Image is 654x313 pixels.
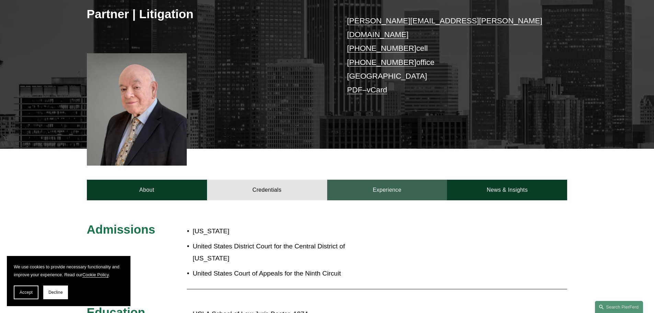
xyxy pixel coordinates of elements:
[347,86,363,94] a: PDF
[347,44,416,53] a: [PHONE_NUMBER]
[447,180,567,200] a: News & Insights
[327,180,447,200] a: Experience
[595,301,643,313] a: Search this site
[193,268,367,280] p: United States Court of Appeals for the Ninth Circuit
[367,86,387,94] a: vCard
[347,16,542,39] a: [PERSON_NAME][EMAIL_ADDRESS][PERSON_NAME][DOMAIN_NAME]
[193,241,367,264] p: United States District Court for the Central District of [US_STATE]
[207,180,327,200] a: Credentials
[347,58,416,67] a: [PHONE_NUMBER]
[347,14,547,97] p: cell office [GEOGRAPHIC_DATA] –
[193,225,367,237] p: [US_STATE]
[87,180,207,200] a: About
[48,290,63,295] span: Decline
[7,256,130,306] section: Cookie banner
[14,263,124,279] p: We use cookies to provide necessary functionality and improve your experience. Read our .
[87,223,155,236] span: Admissions
[43,286,68,299] button: Decline
[87,7,327,22] h3: Partner | Litigation
[20,290,33,295] span: Accept
[82,272,109,277] a: Cookie Policy
[14,286,38,299] button: Accept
